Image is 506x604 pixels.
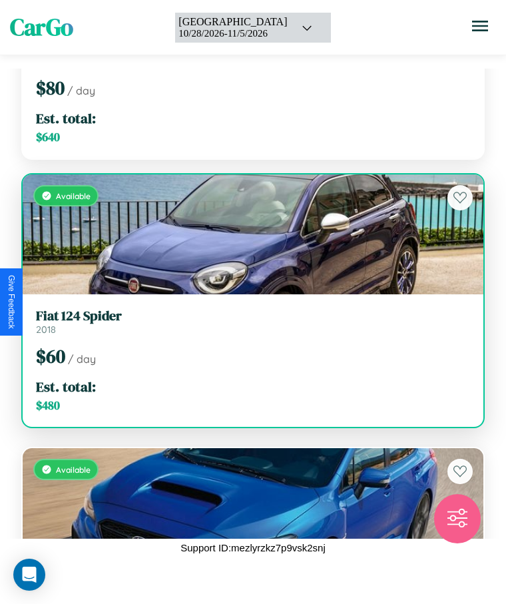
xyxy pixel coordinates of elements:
span: $ 640 [36,129,60,145]
span: / day [68,352,96,366]
span: Available [56,465,91,475]
span: / day [67,84,95,97]
span: Available [56,191,91,201]
div: Open Intercom Messenger [13,559,45,591]
span: $ 480 [36,398,60,414]
div: [GEOGRAPHIC_DATA] [178,16,287,28]
div: Give Feedback [7,275,16,329]
p: Support ID: mezlyrzkz7p9vsk2snj [180,539,326,557]
h3: Fiat 124 Spider [36,308,470,324]
span: Est. total: [36,377,96,396]
a: Fiat 124 Spider2018 [36,308,470,336]
span: $ 60 [36,344,65,369]
span: 2018 [36,324,56,336]
span: CarGo [10,11,73,43]
div: 10 / 28 / 2026 - 11 / 5 / 2026 [178,28,287,39]
span: $ 80 [36,75,65,101]
span: Est. total: [36,109,96,128]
